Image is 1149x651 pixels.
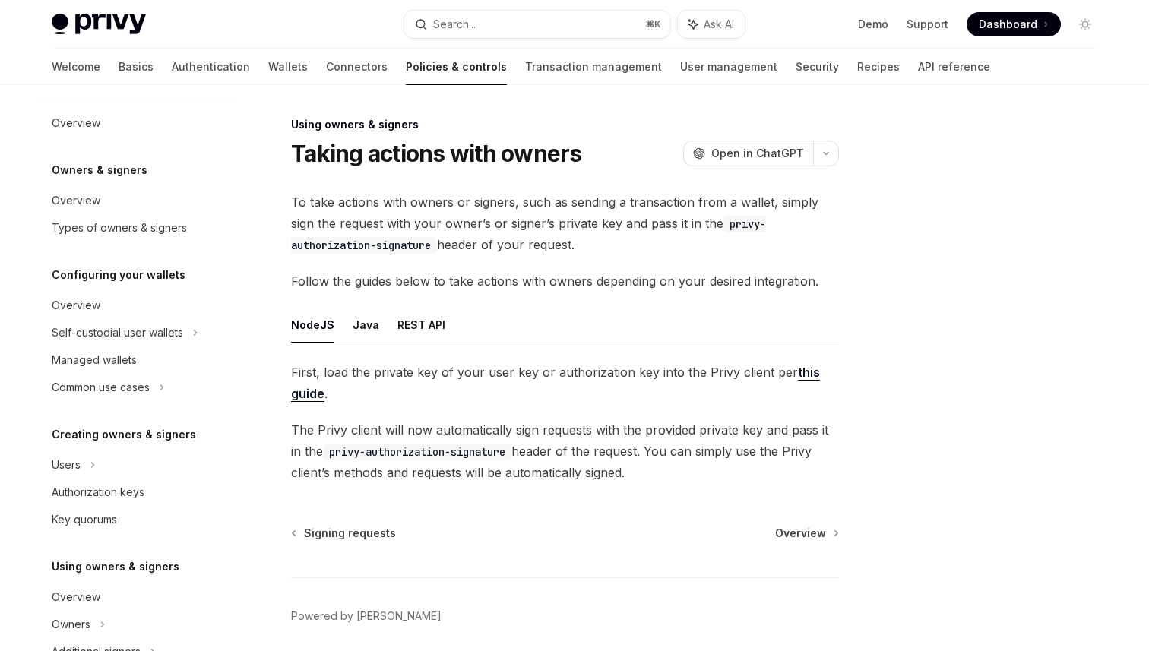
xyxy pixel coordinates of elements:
[291,140,582,167] h1: Taking actions with owners
[52,49,100,85] a: Welcome
[291,362,839,404] span: First, load the private key of your user key or authorization key into the Privy client per .
[52,425,196,444] h5: Creating owners & signers
[119,49,154,85] a: Basics
[52,378,150,397] div: Common use cases
[683,141,813,166] button: Open in ChatGPT
[857,49,900,85] a: Recipes
[268,49,308,85] a: Wallets
[52,351,137,369] div: Managed wallets
[52,114,100,132] div: Overview
[291,419,839,483] span: The Privy client will now automatically sign requests with the provided private key and pass it i...
[858,17,888,32] a: Demo
[40,187,234,214] a: Overview
[52,296,100,314] div: Overview
[645,18,661,30] span: ⌘ K
[907,17,948,32] a: Support
[304,526,396,541] span: Signing requests
[291,608,442,624] a: Powered by [PERSON_NAME]
[1073,12,1097,36] button: Toggle dark mode
[40,346,234,374] a: Managed wallets
[678,11,745,38] button: Ask AI
[967,12,1061,36] a: Dashboard
[326,49,388,85] a: Connectors
[40,583,234,611] a: Overview
[397,307,445,343] button: REST API
[52,558,179,576] h5: Using owners & signers
[52,161,147,179] h5: Owners & signers
[293,526,396,541] a: Signing requests
[52,615,90,634] div: Owners
[40,292,234,319] a: Overview
[291,117,839,132] div: Using owners & signers
[918,49,990,85] a: API reference
[775,526,837,541] a: Overview
[52,219,187,237] div: Types of owners & signers
[52,14,146,35] img: light logo
[172,49,250,85] a: Authentication
[291,307,334,343] button: NodeJS
[704,17,734,32] span: Ask AI
[40,214,234,242] a: Types of owners & signers
[353,307,379,343] button: Java
[404,11,670,38] button: Search...⌘K
[40,506,234,533] a: Key quorums
[52,266,185,284] h5: Configuring your wallets
[979,17,1037,32] span: Dashboard
[406,49,507,85] a: Policies & controls
[291,191,839,255] span: To take actions with owners or signers, such as sending a transaction from a wallet, simply sign ...
[52,456,81,474] div: Users
[525,49,662,85] a: Transaction management
[680,49,777,85] a: User management
[291,270,839,292] span: Follow the guides below to take actions with owners depending on your desired integration.
[52,588,100,606] div: Overview
[40,479,234,506] a: Authorization keys
[433,15,476,33] div: Search...
[52,191,100,210] div: Overview
[775,526,826,541] span: Overview
[796,49,839,85] a: Security
[711,146,804,161] span: Open in ChatGPT
[40,109,234,137] a: Overview
[52,510,117,529] div: Key quorums
[52,324,183,342] div: Self-custodial user wallets
[323,444,511,460] code: privy-authorization-signature
[52,483,144,501] div: Authorization keys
